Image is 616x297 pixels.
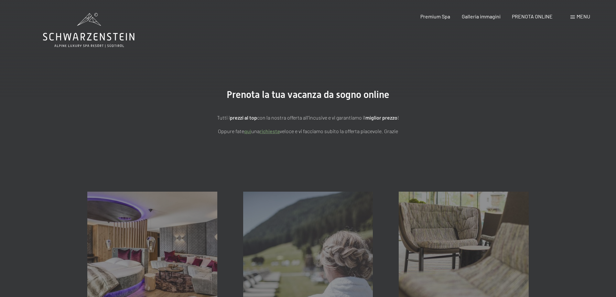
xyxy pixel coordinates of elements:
a: PRENOTA ONLINE [512,13,553,19]
strong: miglior prezzo [365,114,397,121]
span: Prenota la tua vacanza da sogno online [227,89,389,100]
a: quì [244,128,251,134]
p: Tutti i con la nostra offerta all'incusive e vi garantiamo il ! [146,113,470,122]
strong: prezzi al top [230,114,257,121]
p: Oppure fate una veloce e vi facciamo subito la offerta piacevole. Grazie [146,127,470,135]
a: richiesta [260,128,280,134]
a: Premium Spa [420,13,450,19]
a: Galleria immagini [462,13,501,19]
span: Menu [577,13,590,19]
